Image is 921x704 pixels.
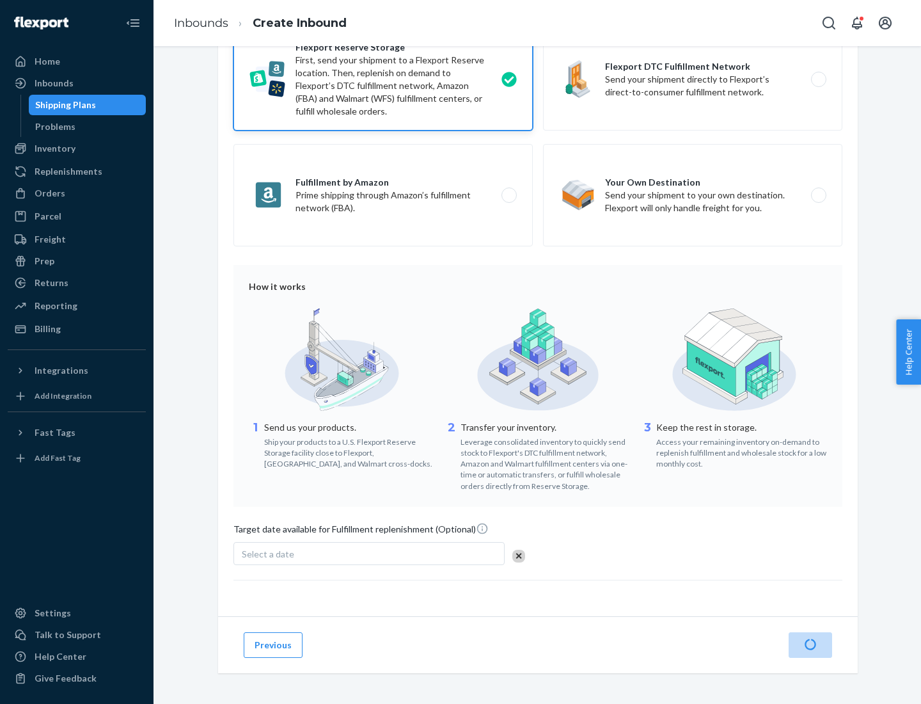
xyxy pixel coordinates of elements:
[8,183,146,204] a: Orders
[8,386,146,406] a: Add Integration
[249,280,827,293] div: How it works
[35,672,97,685] div: Give Feedback
[35,300,77,312] div: Reporting
[35,99,96,111] div: Shipping Plans
[460,421,631,434] p: Transfer your inventory.
[29,116,146,137] a: Problems
[35,452,81,463] div: Add Fast Tag
[8,360,146,381] button: Integrations
[816,10,842,36] button: Open Search Box
[35,323,61,335] div: Billing
[35,255,54,268] div: Prep
[8,646,146,667] a: Help Center
[35,55,60,68] div: Home
[641,420,654,469] div: 3
[8,229,146,250] a: Freight
[8,161,146,182] a: Replenishments
[8,296,146,316] a: Reporting
[264,434,435,469] div: Ship your products to a U.S. Flexport Reserve Storage facility close to Flexport, [GEOGRAPHIC_DAT...
[656,434,827,469] div: Access your remaining inventory on-demand to replenish fulfillment and wholesale stock for a low ...
[233,522,489,541] span: Target date available for Fulfillment replenishment (Optional)
[844,10,870,36] button: Open notifications
[35,628,101,641] div: Talk to Support
[8,138,146,159] a: Inventory
[35,276,68,289] div: Returns
[8,668,146,689] button: Give Feedback
[35,77,74,90] div: Inbounds
[29,95,146,115] a: Shipping Plans
[8,625,146,645] a: Talk to Support
[872,10,898,36] button: Open account menu
[253,16,347,30] a: Create Inbound
[14,17,68,29] img: Flexport logo
[174,16,228,30] a: Inbounds
[120,10,146,36] button: Close Navigation
[244,632,303,658] button: Previous
[445,420,458,492] div: 2
[35,364,88,377] div: Integrations
[789,632,832,658] button: Next
[35,120,75,133] div: Problems
[264,421,435,434] p: Send us your products.
[249,420,262,469] div: 1
[35,142,75,155] div: Inventory
[35,187,65,200] div: Orders
[656,421,827,434] p: Keep the rest in storage.
[35,426,75,439] div: Fast Tags
[35,607,71,620] div: Settings
[8,448,146,468] a: Add Fast Tag
[8,422,146,443] button: Fast Tags
[242,548,294,559] span: Select a date
[8,273,146,293] a: Returns
[8,251,146,271] a: Prep
[35,650,86,663] div: Help Center
[35,210,61,223] div: Parcel
[35,165,102,178] div: Replenishments
[460,434,631,492] div: Leverage consolidated inventory to quickly send stock to Flexport's DTC fulfillment network, Amaz...
[35,233,66,246] div: Freight
[8,319,146,339] a: Billing
[8,603,146,623] a: Settings
[35,390,91,401] div: Add Integration
[896,319,921,385] button: Help Center
[8,73,146,93] a: Inbounds
[8,206,146,227] a: Parcel
[164,4,357,42] ol: breadcrumbs
[8,51,146,72] a: Home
